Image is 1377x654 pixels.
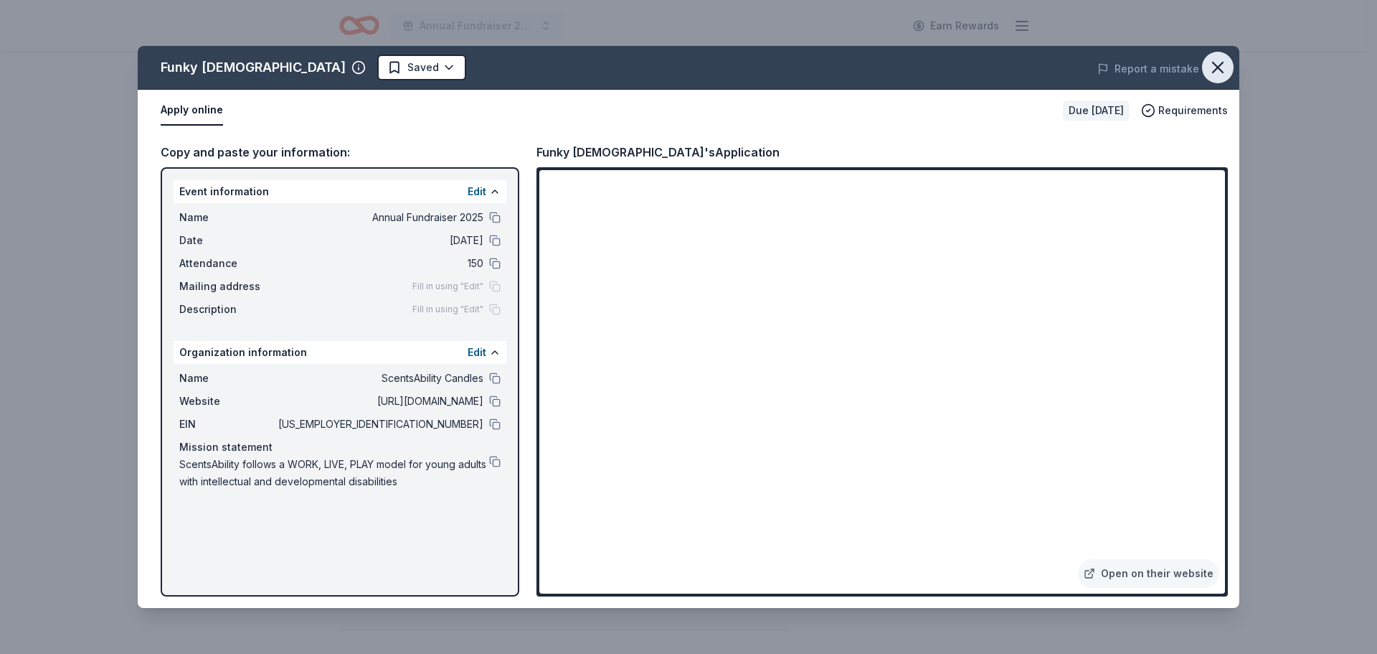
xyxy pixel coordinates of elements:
[179,416,275,433] span: EIN
[1078,559,1219,588] a: Open on their website
[407,59,439,76] span: Saved
[179,456,489,490] span: ScentsAbility follows a WORK, LIVE, PLAY model for young adults with intellectual and development...
[161,56,346,79] div: Funky [DEMOGRAPHIC_DATA]
[1141,102,1228,119] button: Requirements
[275,370,483,387] span: ScentsAbility Candles
[275,209,483,226] span: Annual Fundraiser 2025
[161,95,223,126] button: Apply online
[468,344,486,361] button: Edit
[468,183,486,200] button: Edit
[179,301,275,318] span: Description
[161,143,519,162] div: Copy and paste your information:
[174,341,506,364] div: Organization information
[275,393,483,410] span: [URL][DOMAIN_NAME]
[412,304,483,315] span: Fill in using "Edit"
[179,209,275,226] span: Name
[179,370,275,387] span: Name
[275,255,483,272] span: 150
[1063,101,1130,121] div: Due [DATE]
[1097,60,1199,78] button: Report a mistake
[179,439,501,456] div: Mission statement
[536,143,780,162] div: Funky [DEMOGRAPHIC_DATA]'s Application
[179,232,275,249] span: Date
[275,416,483,433] span: [US_EMPLOYER_IDENTIFICATION_NUMBER]
[179,278,275,295] span: Mailing address
[412,281,483,292] span: Fill in using "Edit"
[174,180,506,203] div: Event information
[179,255,275,272] span: Attendance
[275,232,483,249] span: [DATE]
[1158,102,1228,119] span: Requirements
[179,393,275,410] span: Website
[377,55,466,80] button: Saved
